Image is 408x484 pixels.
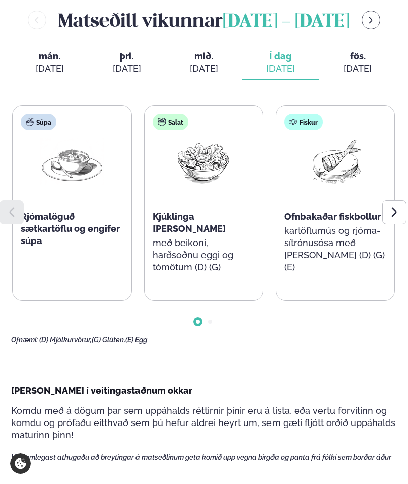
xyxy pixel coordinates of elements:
span: Ofnæmi: [11,336,38,344]
span: [DATE] - [DATE] [223,13,350,31]
span: fös. [327,50,388,63]
button: menu-btn-right [362,11,380,29]
img: Soup.png [40,138,104,185]
span: Komdu með á dögum þar sem uppáhalds réttirnir þínir eru á lista, eða vertu forvitinn og komdu og ... [11,405,395,440]
button: Í dag [DATE] [242,46,319,80]
div: Súpa [21,114,56,130]
a: Cookie settings [10,453,31,474]
span: Í dag [250,50,311,63]
div: Salat [153,114,188,130]
div: [DATE] [19,63,80,75]
button: fös. [DATE] [319,46,396,80]
div: [DATE] [327,63,388,75]
span: (E) Egg [125,336,147,344]
button: þri. [DATE] [88,46,165,80]
div: Fiskur [284,114,323,130]
span: Go to slide 1 [196,320,200,324]
span: (G) Glúten, [92,336,125,344]
span: [PERSON_NAME] í veitingastaðnum okkar [11,385,192,396]
span: Ofnbakaðar fiskbollur [284,211,381,222]
img: fish.svg [289,118,297,126]
span: mán. [19,50,80,63]
button: mán. [DATE] [11,46,88,80]
span: Go to slide 2 [208,320,212,324]
span: (D) Mjólkurvörur, [39,336,92,344]
div: [DATE] [96,63,157,75]
div: [DATE] [250,63,311,75]
img: Fish.png [303,138,368,185]
button: mið. [DATE] [165,46,242,80]
span: Rjómalöguð sætkartöflu og engifer súpa [21,211,120,246]
span: Vinsamlegast athugaðu að breytingar á matseðlinum geta komið upp vegna birgða og panta frá fólki ... [11,453,396,469]
p: kartöflumús og rjóma-sítrónusósa með [PERSON_NAME] (D) (G) (E) [284,225,386,273]
span: mið. [173,50,234,63]
img: Salad.png [171,138,236,185]
span: þri. [96,50,157,63]
p: með beikoni, harðsoðnu eggi og tómötum (D) (G) [153,237,255,273]
img: salad.svg [158,118,166,126]
h2: Matseðill vikunnar [58,6,350,34]
img: soup.svg [26,118,34,126]
div: [DATE] [173,63,234,75]
button: menu-btn-left [28,11,46,29]
span: Kjúklinga [PERSON_NAME] [153,211,226,234]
